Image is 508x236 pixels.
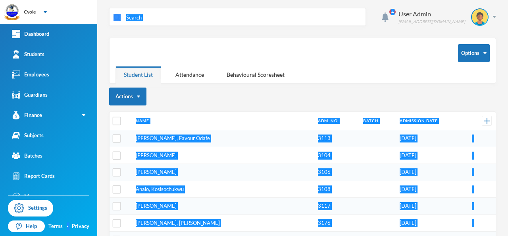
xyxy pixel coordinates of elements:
th: Batch [359,112,396,130]
th: Admission Date [396,112,468,130]
td: [DATE] [396,147,468,164]
div: Subjects [12,131,44,140]
img: STUDENT [472,9,488,25]
div: [EMAIL_ADDRESS][DOMAIN_NAME] [398,19,465,25]
img: + [484,118,490,124]
th: Name [132,112,314,130]
a: [PERSON_NAME], Favour Odafe [136,135,210,141]
img: logo [4,4,20,20]
div: Finance [12,111,42,119]
button: Actions [109,88,146,105]
div: Report Cards [12,172,55,180]
td: 3106 [314,164,359,181]
div: Students [12,50,44,59]
a: Privacy [72,222,89,230]
a: [PERSON_NAME] [136,203,177,209]
div: User Admin [398,9,465,19]
td: 3113 [314,130,359,147]
td: [DATE] [396,198,468,215]
button: Options [458,44,490,62]
td: [DATE] [396,130,468,147]
div: Attendance [167,66,212,83]
td: 3117 [314,198,359,215]
td: [DATE] [396,164,468,181]
div: Student List [115,66,161,83]
div: · [67,222,68,230]
a: Analo, Kosisochukwu [136,186,184,192]
div: Cyole [24,8,36,16]
div: Dashboard [12,30,49,38]
img: search [114,14,121,21]
div: Messages [12,192,47,201]
td: 3104 [314,147,359,164]
a: Settings [8,200,53,216]
a: [PERSON_NAME], [PERSON_NAME] [136,220,220,226]
div: Employees [12,70,49,79]
a: [PERSON_NAME] [136,152,177,158]
td: 3108 [314,181,359,198]
input: Search [125,8,362,26]
div: Batches [12,152,42,160]
a: [PERSON_NAME] [136,169,177,175]
td: [DATE] [396,215,468,232]
span: 4 [389,9,396,15]
th: Adm. No. [314,112,359,130]
a: Terms [48,222,63,230]
td: 3176 [314,215,359,232]
div: Guardians [12,91,48,99]
a: Help [8,220,45,232]
div: Behavioural Scoresheet [218,66,293,83]
td: [DATE] [396,181,468,198]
